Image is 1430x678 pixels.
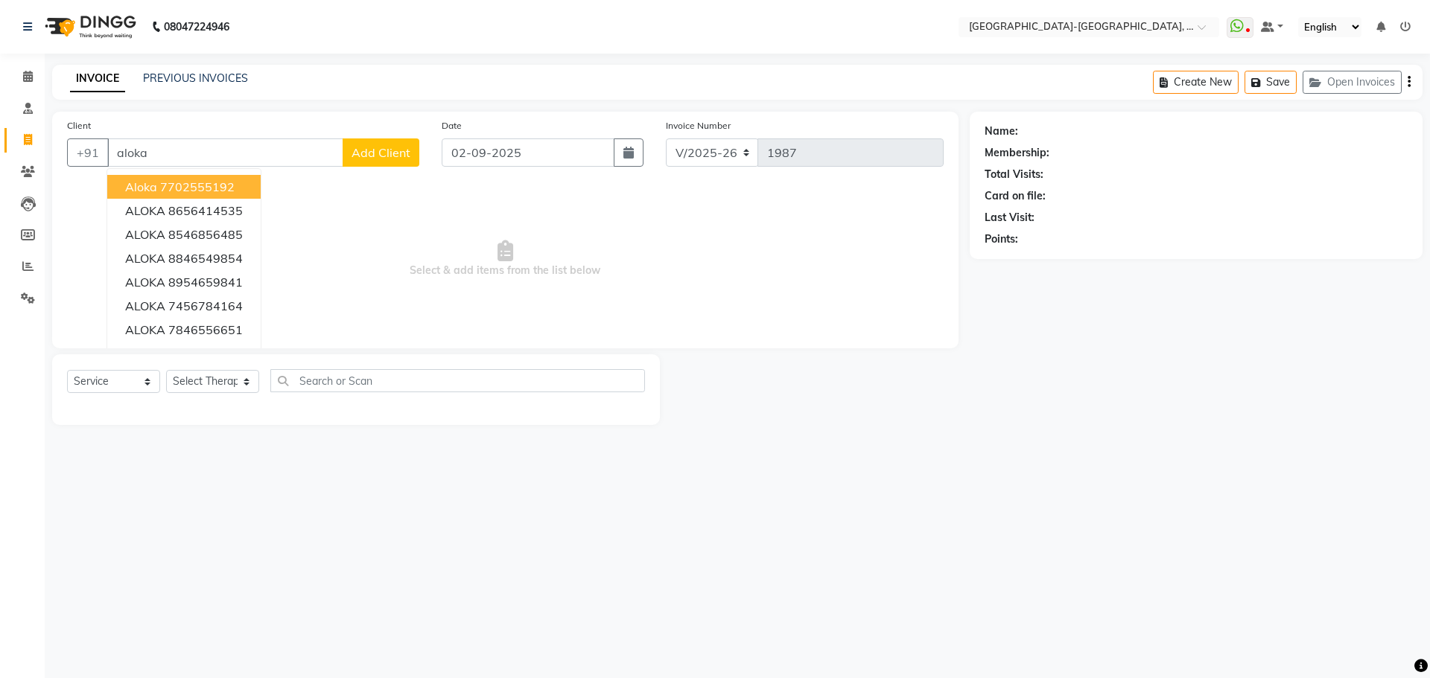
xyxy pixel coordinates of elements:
[125,203,165,218] span: ALOKA
[1245,71,1297,94] button: Save
[1153,71,1239,94] button: Create New
[107,138,343,167] input: Search by Name/Mobile/Email/Code
[168,251,243,266] ngb-highlight: 8846549854
[1303,71,1402,94] button: Open Invoices
[168,346,243,361] ngb-highlight: 8416516541
[160,179,235,194] ngb-highlight: 7702555192
[168,203,243,218] ngb-highlight: 8656414535
[985,124,1018,139] div: Name:
[67,138,109,167] button: +91
[985,231,1018,247] div: Points:
[168,298,243,313] ngb-highlight: 7456784164
[67,185,944,333] span: Select & add items from the list below
[38,6,140,48] img: logo
[125,179,157,194] span: aloka
[125,298,165,313] span: ALOKA
[67,119,91,132] label: Client
[125,251,165,266] span: ALOKA
[666,119,731,132] label: Invoice Number
[270,369,645,392] input: Search or Scan
[125,322,165,337] span: ALOKA
[125,227,165,242] span: ALOKA
[164,6,229,48] b: 08047224946
[985,210,1035,226] div: Last Visit:
[125,346,165,361] span: ALOKA
[168,227,243,242] ngb-highlight: 8546856485
[168,322,243,337] ngb-highlight: 7846556651
[70,65,125,92] a: INVOICE
[343,138,419,167] button: Add Client
[985,188,1046,204] div: Card on file:
[125,275,165,290] span: ALOKA
[442,119,462,132] label: Date
[352,145,410,160] span: Add Client
[168,275,243,290] ngb-highlight: 8954659841
[143,71,248,85] a: PREVIOUS INVOICES
[985,145,1049,161] div: Membership:
[985,167,1043,182] div: Total Visits:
